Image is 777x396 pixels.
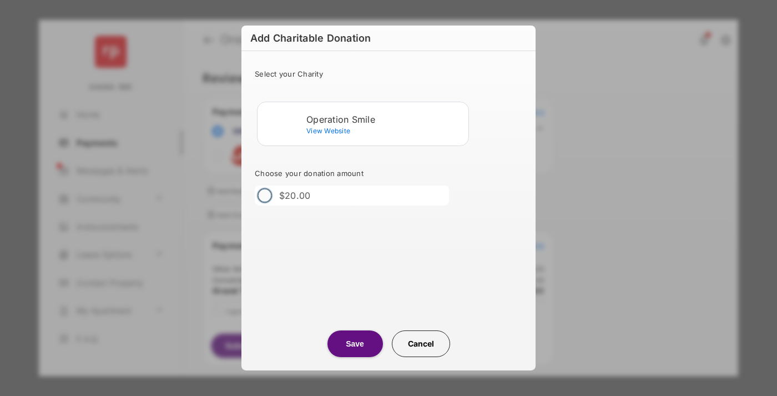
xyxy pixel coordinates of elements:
span: Select your Charity [255,69,323,78]
div: Operation Smile [306,114,464,124]
span: View Website [306,127,350,135]
span: Choose your donation amount [255,169,364,178]
button: Save [327,330,383,357]
button: Cancel [392,330,450,357]
h6: Add Charitable Donation [241,26,536,51]
label: $20.00 [279,190,311,201]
